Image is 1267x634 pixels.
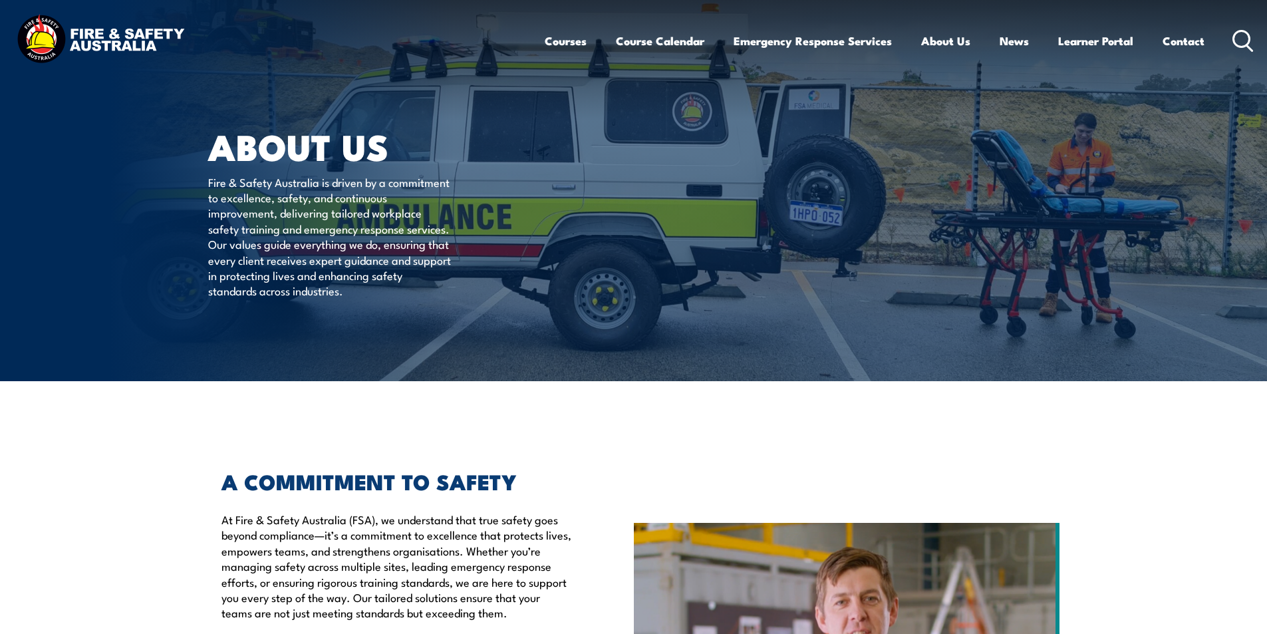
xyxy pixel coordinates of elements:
a: Courses [545,23,587,59]
p: Fire & Safety Australia is driven by a commitment to excellence, safety, and continuous improveme... [208,174,451,299]
a: About Us [921,23,970,59]
a: Emergency Response Services [734,23,892,59]
a: Learner Portal [1058,23,1133,59]
a: News [1000,23,1029,59]
h2: A COMMITMENT TO SAFETY [221,472,573,490]
h1: About Us [208,130,537,162]
a: Contact [1163,23,1204,59]
a: Course Calendar [616,23,704,59]
p: At Fire & Safety Australia (FSA), we understand that true safety goes beyond compliance—it’s a co... [221,512,573,621]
